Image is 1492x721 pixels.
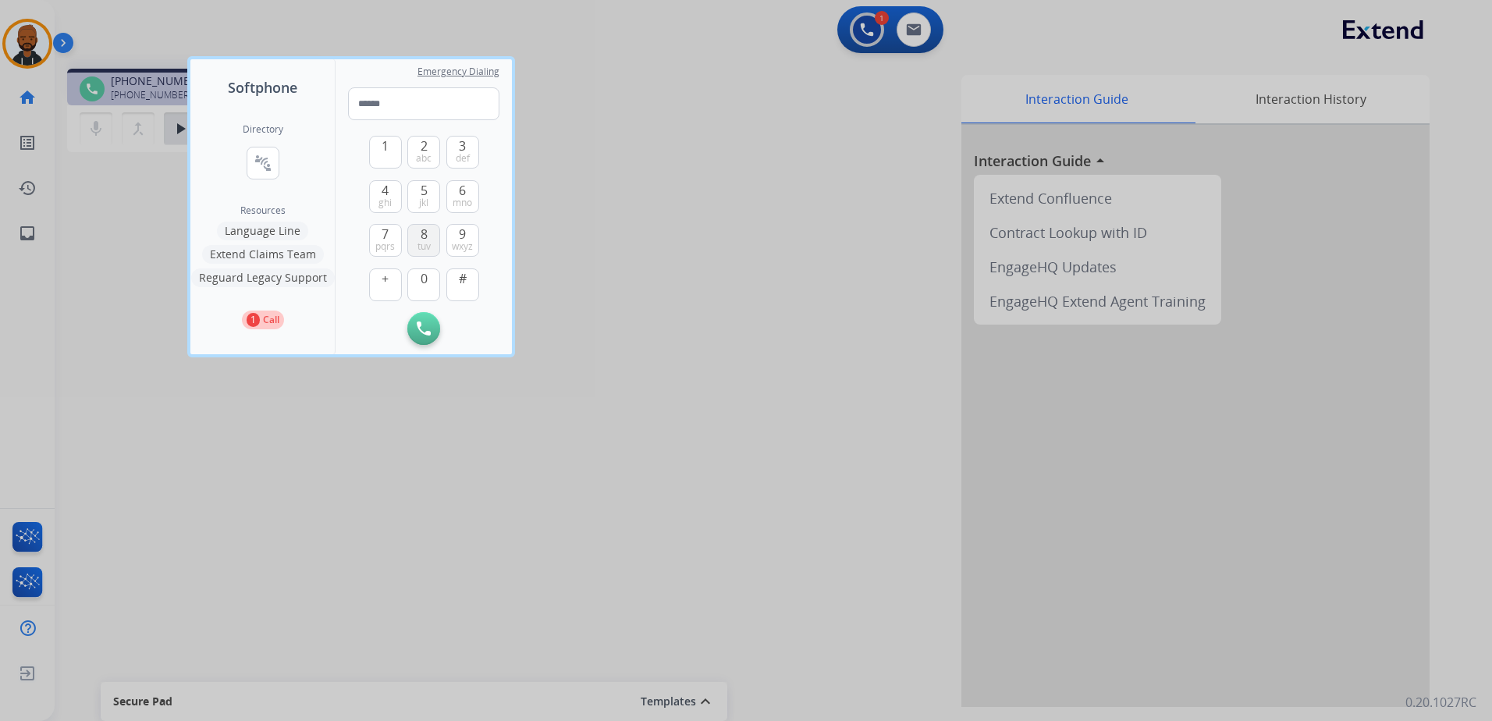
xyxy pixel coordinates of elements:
button: Language Line [217,222,308,240]
span: 3 [459,137,466,155]
button: 1 [369,136,402,169]
button: + [369,268,402,301]
span: Resources [240,204,286,217]
span: ghi [378,197,392,209]
span: 2 [421,137,428,155]
span: 5 [421,181,428,200]
mat-icon: connect_without_contact [254,154,272,172]
span: abc [416,152,432,165]
span: wxyz [452,240,473,253]
button: 4ghi [369,180,402,213]
span: + [382,269,389,288]
span: 9 [459,225,466,243]
button: 2abc [407,136,440,169]
span: jkl [419,197,428,209]
button: 0 [407,268,440,301]
button: 7pqrs [369,224,402,257]
button: 5jkl [407,180,440,213]
button: Extend Claims Team [202,245,324,264]
img: call-button [417,321,431,336]
h2: Directory [243,123,283,136]
span: mno [453,197,472,209]
span: 7 [382,225,389,243]
button: 8tuv [407,224,440,257]
span: 4 [382,181,389,200]
span: def [456,152,470,165]
button: # [446,268,479,301]
button: 6mno [446,180,479,213]
span: pqrs [375,240,395,253]
span: 8 [421,225,428,243]
button: 1Call [242,311,284,329]
button: 3def [446,136,479,169]
span: 0 [421,269,428,288]
span: tuv [417,240,431,253]
span: Softphone [228,76,297,98]
p: Call [263,313,279,327]
p: 1 [247,313,260,327]
button: Reguard Legacy Support [191,268,335,287]
p: 0.20.1027RC [1405,693,1476,712]
span: 1 [382,137,389,155]
span: # [459,269,467,288]
span: 6 [459,181,466,200]
span: Emergency Dialing [417,66,499,78]
button: 9wxyz [446,224,479,257]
